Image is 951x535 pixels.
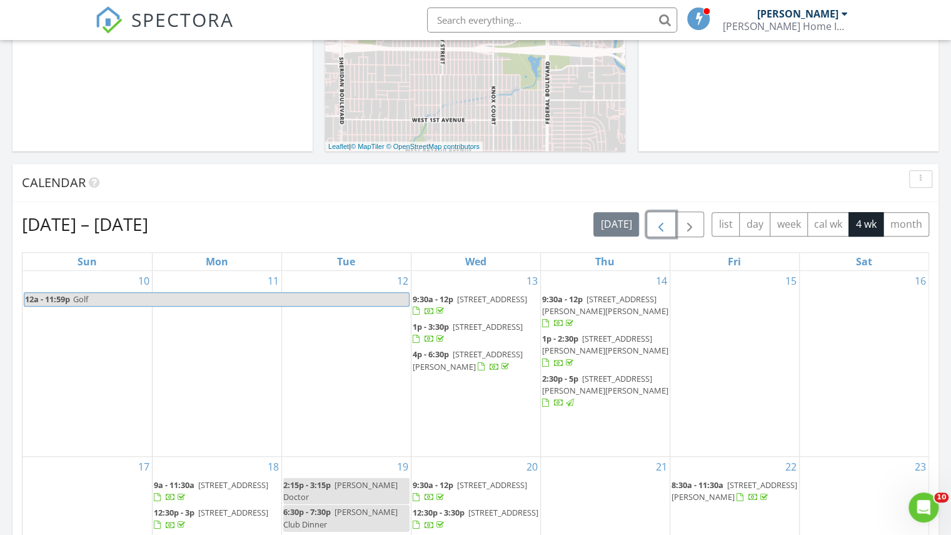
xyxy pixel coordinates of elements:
[468,507,538,518] span: [STREET_ADDRESS]
[154,506,280,532] a: 12:30p - 3p [STREET_ADDRESS]
[131,6,234,33] span: SPECTORA
[427,8,677,33] input: Search everything...
[647,211,676,237] button: Previous
[413,478,539,505] a: 9:30a - 12p [STREET_ADDRESS]
[725,253,743,270] a: Friday
[351,143,385,150] a: © MapTiler
[154,507,194,518] span: 12:30p - 3p
[411,271,540,457] td: Go to August 13, 2025
[265,271,281,291] a: Go to August 11, 2025
[136,457,152,477] a: Go to August 17, 2025
[457,293,527,305] span: [STREET_ADDRESS]
[203,253,231,270] a: Monday
[24,293,71,306] span: 12a - 11:59p
[542,293,583,305] span: 9:30a - 12p
[453,321,523,332] span: [STREET_ADDRESS]
[757,8,838,20] div: [PERSON_NAME]
[281,271,411,457] td: Go to August 12, 2025
[739,212,770,237] button: day
[154,507,268,530] a: 12:30p - 3p [STREET_ADDRESS]
[22,174,86,191] span: Calendar
[542,293,668,317] span: [STREET_ADDRESS][PERSON_NAME][PERSON_NAME]
[670,271,799,457] td: Go to August 15, 2025
[542,373,668,408] a: 2:30p - 5p [STREET_ADDRESS][PERSON_NAME][PERSON_NAME]
[807,212,850,237] button: cal wk
[542,332,668,371] a: 1p - 2:30p [STREET_ADDRESS][PERSON_NAME][PERSON_NAME]
[672,479,797,502] span: [STREET_ADDRESS][PERSON_NAME]
[653,457,670,477] a: Go to August 21, 2025
[386,143,480,150] a: © OpenStreetMap contributors
[413,479,527,502] a: 9:30a - 12p [STREET_ADDRESS]
[413,507,465,518] span: 12:30p - 3:30p
[524,271,540,291] a: Go to August 13, 2025
[912,271,928,291] a: Go to August 16, 2025
[712,212,740,237] button: list
[672,479,723,491] span: 8:30a - 11:30a
[783,457,799,477] a: Go to August 22, 2025
[75,253,99,270] a: Sunday
[413,293,453,305] span: 9:30a - 12p
[265,457,281,477] a: Go to August 18, 2025
[154,479,194,491] span: 9a - 11:30a
[95,6,123,34] img: The Best Home Inspection Software - Spectora
[198,507,268,518] span: [STREET_ADDRESS]
[413,479,453,491] span: 9:30a - 12p
[283,479,398,502] span: [PERSON_NAME] Doctor
[542,373,668,396] span: [STREET_ADDRESS][PERSON_NAME][PERSON_NAME]
[95,17,234,43] a: SPECTORA
[672,479,797,502] a: 8:30a - 11:30a [STREET_ADDRESS][PERSON_NAME]
[22,211,148,237] h2: [DATE] – [DATE]
[325,141,483,152] div: |
[283,479,331,491] span: 2:15p - 3:15p
[463,253,489,270] a: Wednesday
[328,143,349,150] a: Leaflet
[395,457,411,477] a: Go to August 19, 2025
[413,293,527,317] a: 9:30a - 12p [STREET_ADDRESS]
[413,506,539,532] a: 12:30p - 3:30p [STREET_ADDRESS]
[413,349,449,360] span: 4p - 6:30p
[672,478,798,505] a: 8:30a - 11:30a [STREET_ADDRESS][PERSON_NAME]
[283,506,331,517] span: 6:30p - 7:30p
[542,293,668,329] a: 9:30a - 12p [STREET_ADDRESS][PERSON_NAME][PERSON_NAME]
[912,457,928,477] a: Go to August 23, 2025
[413,321,523,344] a: 1p - 3:30p [STREET_ADDRESS]
[413,507,538,530] a: 12:30p - 3:30p [STREET_ADDRESS]
[413,349,523,372] span: [STREET_ADDRESS][PERSON_NAME]
[152,271,281,457] td: Go to August 11, 2025
[542,373,578,384] span: 2:30p - 5p
[542,372,668,411] a: 2:30p - 5p [STREET_ADDRESS][PERSON_NAME][PERSON_NAME]
[413,320,539,347] a: 1p - 3:30p [STREET_ADDRESS]
[675,211,705,237] button: Next
[848,212,883,237] button: 4 wk
[154,478,280,505] a: 9a - 11:30a [STREET_ADDRESS]
[770,212,808,237] button: week
[542,333,668,368] a: 1p - 2:30p [STREET_ADDRESS][PERSON_NAME][PERSON_NAME]
[542,333,668,356] span: [STREET_ADDRESS][PERSON_NAME][PERSON_NAME]
[653,271,670,291] a: Go to August 14, 2025
[136,271,152,291] a: Go to August 10, 2025
[853,253,875,270] a: Saturday
[198,479,268,491] span: [STREET_ADDRESS]
[542,292,668,332] a: 9:30a - 12p [STREET_ADDRESS][PERSON_NAME][PERSON_NAME]
[542,333,578,344] span: 1p - 2:30p
[908,492,938,522] iframe: Intercom live chat
[395,271,411,291] a: Go to August 12, 2025
[524,457,540,477] a: Go to August 20, 2025
[73,293,88,305] span: Golf
[723,20,848,33] div: Hitchcock Home Inspections
[783,271,799,291] a: Go to August 15, 2025
[413,321,449,332] span: 1p - 3:30p
[593,253,617,270] a: Thursday
[457,479,527,491] span: [STREET_ADDRESS]
[413,292,539,319] a: 9:30a - 12p [STREET_ADDRESS]
[335,253,358,270] a: Tuesday
[593,212,639,237] button: [DATE]
[934,492,948,502] span: 10
[413,347,539,374] a: 4p - 6:30p [STREET_ADDRESS][PERSON_NAME]
[413,349,523,372] a: 4p - 6:30p [STREET_ADDRESS][PERSON_NAME]
[799,271,928,457] td: Go to August 16, 2025
[540,271,670,457] td: Go to August 14, 2025
[283,506,398,529] span: [PERSON_NAME] Club Dinner
[23,271,152,457] td: Go to August 10, 2025
[154,479,268,502] a: 9a - 11:30a [STREET_ADDRESS]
